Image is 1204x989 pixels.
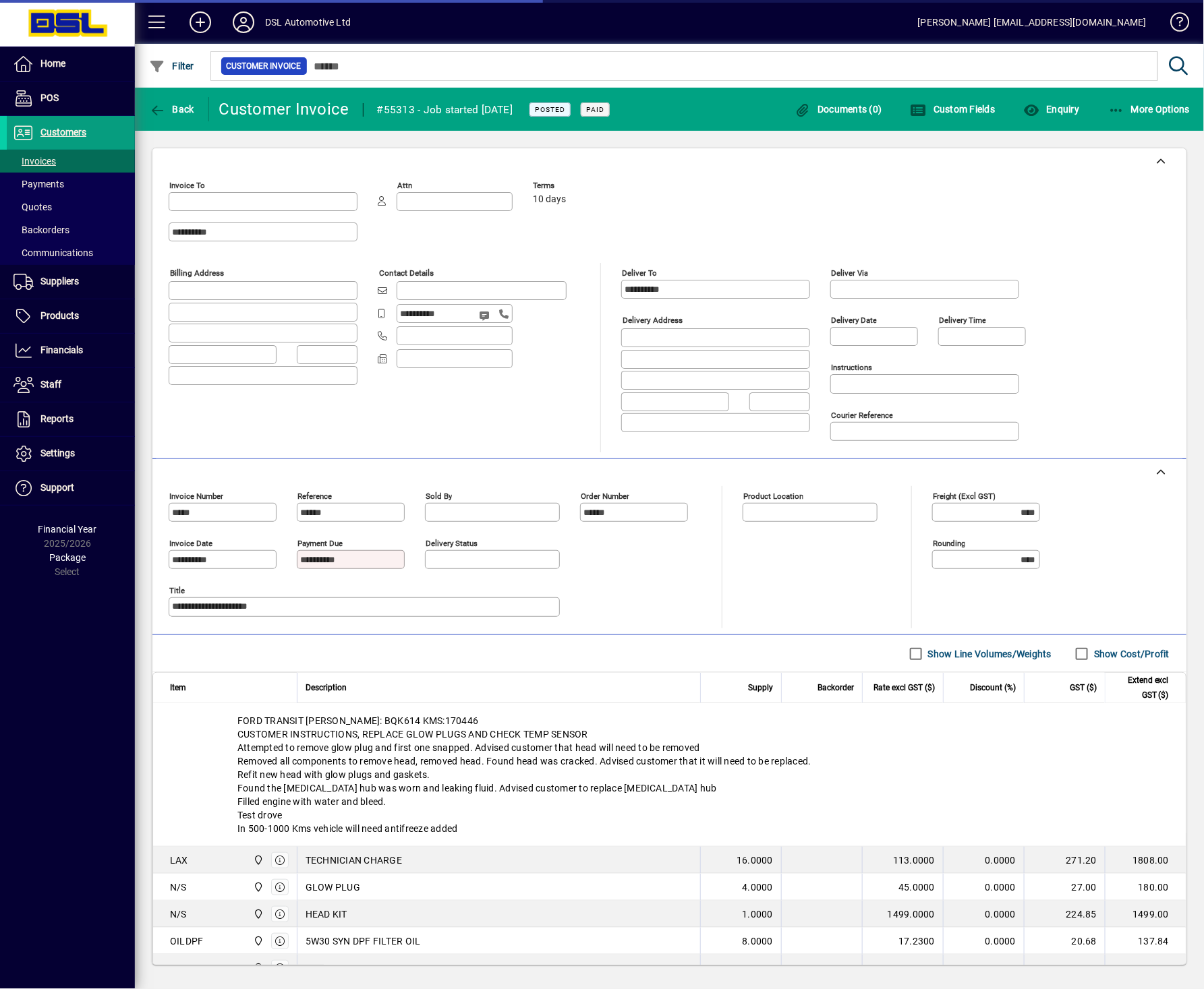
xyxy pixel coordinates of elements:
span: 10 days [533,194,566,205]
span: Home [40,58,65,69]
a: Staff [7,368,135,402]
a: Suppliers [7,265,135,299]
button: Profile [222,10,265,34]
div: SUMP WASHER [170,961,237,975]
div: 3.4000 [871,961,935,975]
span: Backorder [818,680,854,695]
mat-label: Instructions [831,363,872,372]
span: Package [49,552,86,563]
span: Central [250,880,265,895]
a: Knowledge Base [1160,3,1187,47]
span: Support [40,482,74,493]
td: 1499.00 [1105,901,1186,928]
mat-label: Title [169,586,185,595]
span: Financial Year [38,524,97,535]
label: Show Line Volumes/Weights [925,647,1052,661]
mat-label: Deliver via [831,268,868,278]
span: POS [40,92,59,103]
button: More Options [1105,97,1194,121]
td: 0.0000 [943,901,1024,928]
a: Backorders [7,218,135,241]
span: Invoices [13,156,56,167]
div: N/S [170,880,187,894]
mat-label: Attn [397,181,412,190]
td: 1808.00 [1105,847,1186,874]
a: Reports [7,402,135,436]
span: Customer Invoice [227,59,302,73]
a: Financials [7,334,135,367]
mat-label: Courier Reference [831,411,893,420]
span: 4.0000 [743,880,774,894]
span: Enquiry [1023,104,1079,115]
div: 113.0000 [871,853,935,867]
a: Communications [7,241,135,264]
td: 137.84 [1105,928,1186,955]
span: Custom Fields [911,104,996,115]
td: 224.85 [1024,901,1105,928]
td: 0.51 [1024,955,1105,982]
span: Financials [40,344,83,355]
button: Filter [146,54,198,78]
span: Settings [40,448,75,458]
span: Central [250,853,265,868]
button: Back [146,97,198,121]
td: 0.0000 [943,874,1024,901]
span: Central [250,934,265,949]
button: Add [179,10,222,34]
mat-label: Deliver To [622,268,657,278]
td: 20.68 [1024,928,1105,955]
a: Quotes [7,196,135,218]
mat-label: Rounding [933,539,965,548]
a: POS [7,82,135,115]
label: Show Cost/Profit [1091,647,1170,661]
span: Staff [40,379,61,390]
td: 3.40 [1105,955,1186,982]
app-page-header-button: Back [135,97,209,121]
div: 45.0000 [871,880,935,894]
a: Products [7,299,135,333]
span: Item [170,680,186,695]
a: Payments [7,173,135,196]
span: Description [306,680,347,695]
mat-label: Reference [297,491,332,501]
button: Enquiry [1020,97,1083,121]
button: Send SMS [469,299,502,332]
span: Suppliers [40,276,79,287]
span: Discount (%) [970,680,1016,695]
div: Customer Invoice [219,98,349,120]
span: TECHNICIAN CHARGE [306,853,402,867]
div: OILDPF [170,934,204,948]
span: Supply [748,680,773,695]
span: Quotes [13,202,52,212]
td: 180.00 [1105,874,1186,901]
mat-label: Delivery time [939,316,986,325]
mat-label: Invoice date [169,539,212,548]
mat-label: Delivery status [426,539,478,548]
mat-label: Invoice To [169,181,205,190]
span: 8.0000 [743,934,774,948]
a: Home [7,47,135,81]
div: LAX [170,853,188,867]
div: 17.2300 [871,934,935,948]
span: HEAD KIT [306,907,347,921]
mat-label: Sold by [426,491,452,501]
span: GST ($) [1070,680,1097,695]
td: 0.0000 [943,955,1024,982]
mat-label: Payment due [297,539,343,548]
span: Paid [586,105,604,114]
mat-label: Product location [743,491,803,501]
span: Reports [40,413,74,424]
div: FORD TRANSIT [PERSON_NAME]: BQK614 KMS:170446 CUSTOMER INSTRUCTIONS, REPLACE GLOW PLUGS AND CHECK... [153,703,1186,846]
mat-label: Invoice number [169,491,223,501]
div: N/S [170,907,187,921]
mat-label: Delivery date [831,316,877,325]
button: Custom Fields [907,97,999,121]
div: 1499.0000 [871,907,935,921]
div: [PERSON_NAME] [EMAIL_ADDRESS][DOMAIN_NAME] [918,11,1147,33]
span: Extend excl GST ($) [1114,673,1169,702]
span: Customers [40,127,86,138]
span: Posted [535,105,565,114]
span: 1.0000 [743,907,774,921]
span: Backorders [13,224,69,235]
span: 16.0000 [737,853,773,867]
